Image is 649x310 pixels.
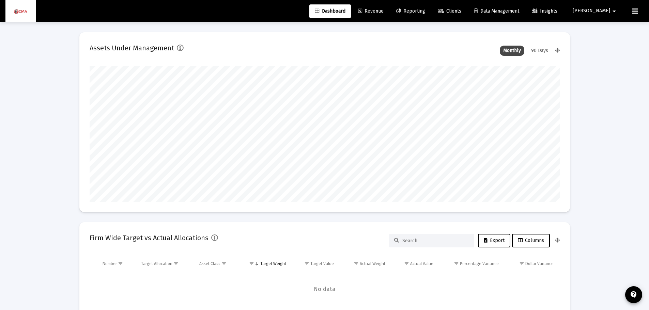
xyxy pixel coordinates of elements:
a: Reporting [391,4,431,18]
span: Show filter options for column 'Actual Weight' [354,261,359,266]
span: Show filter options for column 'Target Allocation' [173,261,179,266]
a: Dashboard [309,4,351,18]
span: No data [90,285,560,293]
td: Column Number [98,256,137,272]
a: Data Management [468,4,525,18]
span: Insights [532,8,557,14]
span: Export [484,238,505,243]
span: Data Management [474,8,519,14]
h2: Assets Under Management [90,43,174,53]
div: Percentage Variance [460,261,499,266]
img: Dashboard [11,4,31,18]
td: Column Asset Class [195,256,240,272]
span: Revenue [358,8,384,14]
span: Columns [518,238,544,243]
div: Asset Class [199,261,220,266]
span: Clients [438,8,461,14]
input: Search [402,238,469,244]
span: Show filter options for column 'Dollar Variance' [519,261,524,266]
div: Actual Value [410,261,433,266]
td: Column Target Weight [240,256,291,272]
td: Column Dollar Variance [504,256,559,272]
button: [PERSON_NAME] [565,4,627,18]
td: Column Actual Value [390,256,438,272]
h2: Firm Wide Target vs Actual Allocations [90,232,208,243]
div: Actual Weight [360,261,385,266]
mat-icon: arrow_drop_down [610,4,618,18]
span: Show filter options for column 'Target Weight' [249,261,254,266]
td: Column Percentage Variance [438,256,504,272]
button: Export [478,234,510,247]
td: Column Actual Weight [339,256,390,272]
div: Monthly [500,46,524,56]
span: Dashboard [315,8,345,14]
mat-icon: contact_support [630,291,638,299]
div: Target Allocation [141,261,172,266]
div: 90 Days [528,46,552,56]
div: Target Value [310,261,334,266]
span: Show filter options for column 'Actual Value' [404,261,409,266]
span: Show filter options for column 'Target Value' [304,261,309,266]
span: [PERSON_NAME] [573,8,610,14]
span: Show filter options for column 'Percentage Variance' [454,261,459,266]
button: Columns [512,234,550,247]
span: Show filter options for column 'Asset Class' [221,261,227,266]
a: Clients [432,4,467,18]
div: Target Weight [260,261,286,266]
span: Show filter options for column 'Number' [118,261,123,266]
span: Reporting [396,8,425,14]
td: Column Target Allocation [136,256,195,272]
div: Dollar Variance [525,261,554,266]
a: Insights [526,4,563,18]
a: Revenue [353,4,389,18]
td: Column Target Value [291,256,339,272]
div: Data grid [90,256,560,306]
div: Number [103,261,117,266]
